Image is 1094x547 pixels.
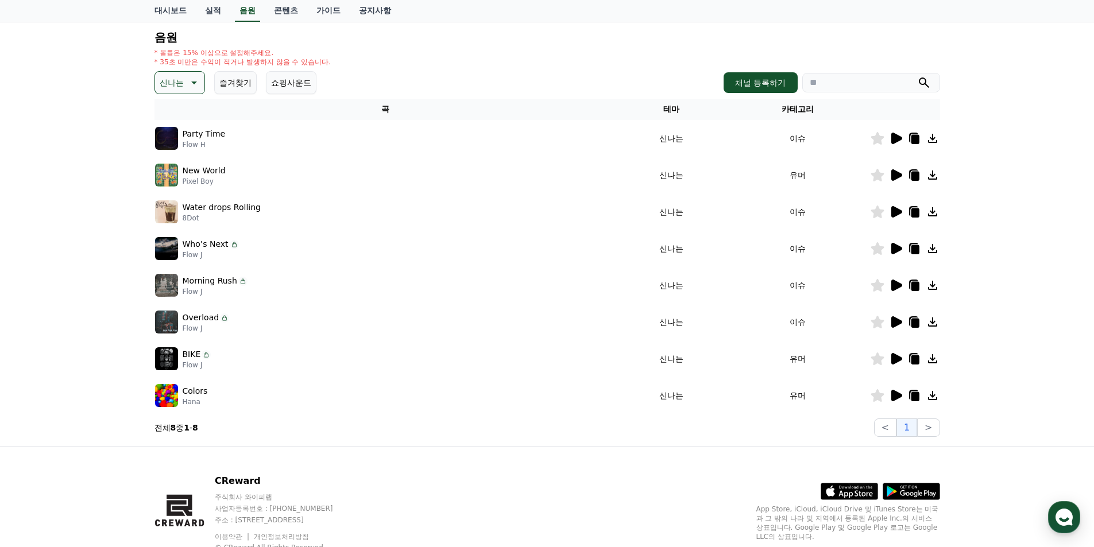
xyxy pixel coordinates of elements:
[617,304,726,340] td: 신나는
[266,71,316,94] button: 쇼핑사운드
[183,360,211,370] p: Flow J
[155,347,178,370] img: music
[192,423,198,432] strong: 8
[160,75,184,91] p: 신나는
[183,385,208,397] p: Colors
[254,533,309,541] a: 개인정보처리방침
[183,214,261,223] p: 8Dot
[215,515,355,525] p: 주소 : [STREET_ADDRESS]
[36,381,43,390] span: 홈
[184,423,190,432] strong: 1
[726,267,870,304] td: 이슈
[917,418,940,437] button: >
[148,364,221,393] a: 설정
[183,312,219,324] p: Overload
[183,348,201,360] p: BIKE
[215,474,355,488] p: CReward
[154,422,198,433] p: 전체 중 -
[183,140,226,149] p: Flow H
[183,165,226,177] p: New World
[617,120,726,157] td: 신나는
[154,57,331,67] p: * 35초 미만은 수익이 적거나 발생하지 않을 수 있습니다.
[154,31,940,44] h4: 음원
[617,99,726,120] th: 테마
[183,397,208,406] p: Hana
[183,177,226,186] p: Pixel Boy
[155,127,178,150] img: music
[183,275,237,287] p: Morning Rush
[3,364,76,393] a: 홈
[155,311,178,333] img: music
[155,237,178,260] img: music
[183,250,239,259] p: Flow J
[76,364,148,393] a: 대화
[215,492,355,502] p: 주식회사 와이피랩
[155,274,178,297] img: music
[726,193,870,230] td: 이슈
[726,157,870,193] td: 유머
[183,324,230,333] p: Flow J
[155,200,178,223] img: music
[726,230,870,267] td: 이슈
[617,377,726,414] td: 신나는
[724,72,797,93] button: 채널 등록하기
[874,418,896,437] button: <
[183,128,226,140] p: Party Time
[105,382,119,391] span: 대화
[896,418,917,437] button: 1
[756,505,940,541] p: App Store, iCloud, iCloud Drive 및 iTunes Store는 미국과 그 밖의 나라 및 지역에서 등록된 Apple Inc.의 서비스 상표입니다. Goo...
[171,423,176,432] strong: 8
[215,533,251,541] a: 이용약관
[214,71,257,94] button: 즐겨찾기
[183,238,229,250] p: Who’s Next
[617,340,726,377] td: 신나는
[155,164,178,187] img: music
[726,377,870,414] td: 유머
[617,267,726,304] td: 신나는
[726,120,870,157] td: 이슈
[183,201,261,214] p: Water drops Rolling
[726,340,870,377] td: 유머
[183,287,248,296] p: Flow J
[154,48,331,57] p: * 볼륨은 15% 이상으로 설정해주세요.
[617,193,726,230] td: 신나는
[154,99,617,120] th: 곡
[617,230,726,267] td: 신나는
[177,381,191,390] span: 설정
[726,304,870,340] td: 이슈
[617,157,726,193] td: 신나는
[726,99,870,120] th: 카테고리
[215,504,355,513] p: 사업자등록번호 : [PHONE_NUMBER]
[154,71,205,94] button: 신나는
[155,384,178,407] img: music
